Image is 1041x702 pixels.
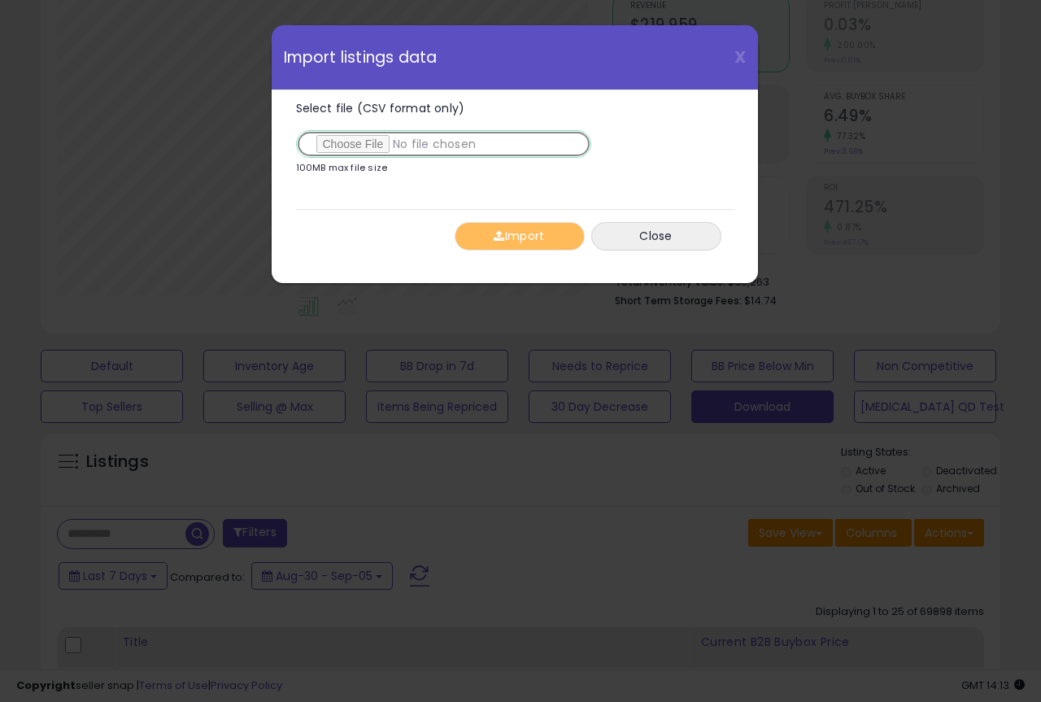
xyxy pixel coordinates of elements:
button: Import [455,222,585,251]
button: Close [591,222,721,251]
span: Import listings data [284,50,438,65]
p: 100MB max file size [296,164,388,172]
span: Select file (CSV format only) [296,100,465,116]
span: X [734,46,746,68]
